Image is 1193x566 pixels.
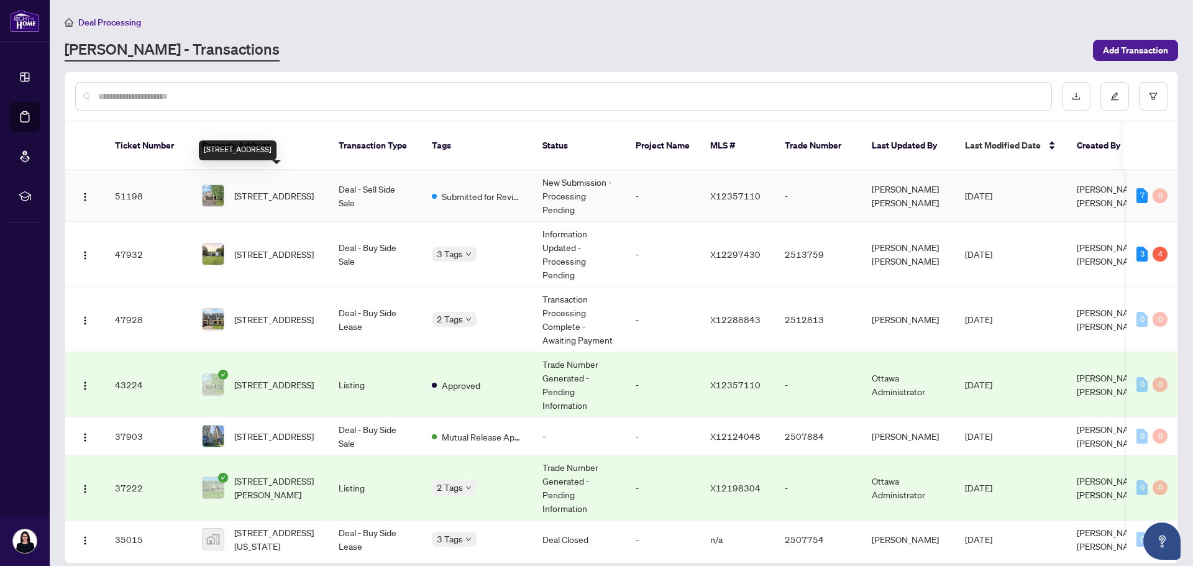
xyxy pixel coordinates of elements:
[80,536,90,545] img: Logo
[533,222,626,287] td: Information Updated - Processing Pending
[75,478,95,498] button: Logo
[700,122,775,170] th: MLS #
[1077,372,1144,397] span: [PERSON_NAME] [PERSON_NAME]
[710,314,761,325] span: X12288843
[75,529,95,549] button: Logo
[329,521,422,559] td: Deal - Buy Side Lease
[626,122,700,170] th: Project Name
[626,521,700,559] td: -
[1136,480,1148,495] div: 0
[80,381,90,391] img: Logo
[218,370,228,380] span: check-circle
[1136,188,1148,203] div: 7
[192,122,329,170] th: Property Address
[329,455,422,521] td: Listing
[965,379,992,390] span: [DATE]
[105,418,192,455] td: 37903
[1153,429,1168,444] div: 0
[1077,424,1144,449] span: [PERSON_NAME] [PERSON_NAME]
[437,247,463,261] span: 3 Tags
[1136,429,1148,444] div: 0
[65,18,73,27] span: home
[234,474,319,501] span: [STREET_ADDRESS][PERSON_NAME]
[13,529,37,553] img: Profile Icon
[710,482,761,493] span: X12198304
[862,352,955,418] td: Ottawa Administrator
[1077,307,1144,332] span: [PERSON_NAME] [PERSON_NAME]
[75,426,95,446] button: Logo
[1153,480,1168,495] div: 0
[862,170,955,222] td: [PERSON_NAME] [PERSON_NAME]
[533,170,626,222] td: New Submission - Processing Pending
[955,122,1067,170] th: Last Modified Date
[710,534,723,545] span: n/a
[465,316,472,322] span: down
[465,251,472,257] span: down
[1077,475,1144,500] span: [PERSON_NAME] [PERSON_NAME]
[1077,242,1144,267] span: [PERSON_NAME] [PERSON_NAME]
[710,379,761,390] span: X12357110
[422,122,533,170] th: Tags
[626,455,700,521] td: -
[437,312,463,326] span: 2 Tags
[105,222,192,287] td: 47932
[442,430,523,444] span: Mutual Release Approved
[775,418,862,455] td: 2507884
[533,521,626,559] td: Deal Closed
[105,287,192,352] td: 47928
[465,536,472,542] span: down
[775,352,862,418] td: -
[203,309,224,330] img: thumbnail-img
[75,309,95,329] button: Logo
[80,484,90,494] img: Logo
[75,375,95,395] button: Logo
[442,189,523,203] span: Submitted for Review
[862,122,955,170] th: Last Updated By
[1136,377,1148,392] div: 0
[1136,312,1148,327] div: 0
[234,189,314,203] span: [STREET_ADDRESS]
[234,378,314,391] span: [STREET_ADDRESS]
[105,352,192,418] td: 43224
[203,244,224,265] img: thumbnail-img
[105,455,192,521] td: 37222
[442,378,480,392] span: Approved
[234,429,314,443] span: [STREET_ADDRESS]
[203,477,224,498] img: thumbnail-img
[329,418,422,455] td: Deal - Buy Side Sale
[1093,40,1178,61] button: Add Transaction
[626,352,700,418] td: -
[710,249,761,260] span: X12297430
[1067,122,1141,170] th: Created By
[965,190,992,201] span: [DATE]
[1143,523,1181,560] button: Open asap
[862,287,955,352] td: [PERSON_NAME]
[710,431,761,442] span: X12124048
[437,480,463,495] span: 2 Tags
[1153,188,1168,203] div: 0
[626,222,700,287] td: -
[1100,82,1129,111] button: edit
[1062,82,1090,111] button: download
[10,9,40,32] img: logo
[626,418,700,455] td: -
[1136,532,1148,547] div: 0
[329,352,422,418] td: Listing
[80,192,90,202] img: Logo
[775,455,862,521] td: -
[80,250,90,260] img: Logo
[533,455,626,521] td: Trade Number Generated - Pending Information
[775,222,862,287] td: 2513759
[329,122,422,170] th: Transaction Type
[1077,183,1144,208] span: [PERSON_NAME] [PERSON_NAME]
[862,521,955,559] td: [PERSON_NAME]
[329,170,422,222] td: Deal - Sell Side Sale
[75,244,95,264] button: Logo
[862,222,955,287] td: [PERSON_NAME] [PERSON_NAME]
[1103,40,1168,60] span: Add Transaction
[965,482,992,493] span: [DATE]
[234,313,314,326] span: [STREET_ADDRESS]
[203,426,224,447] img: thumbnail-img
[1077,527,1144,552] span: [PERSON_NAME] [PERSON_NAME]
[465,485,472,491] span: down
